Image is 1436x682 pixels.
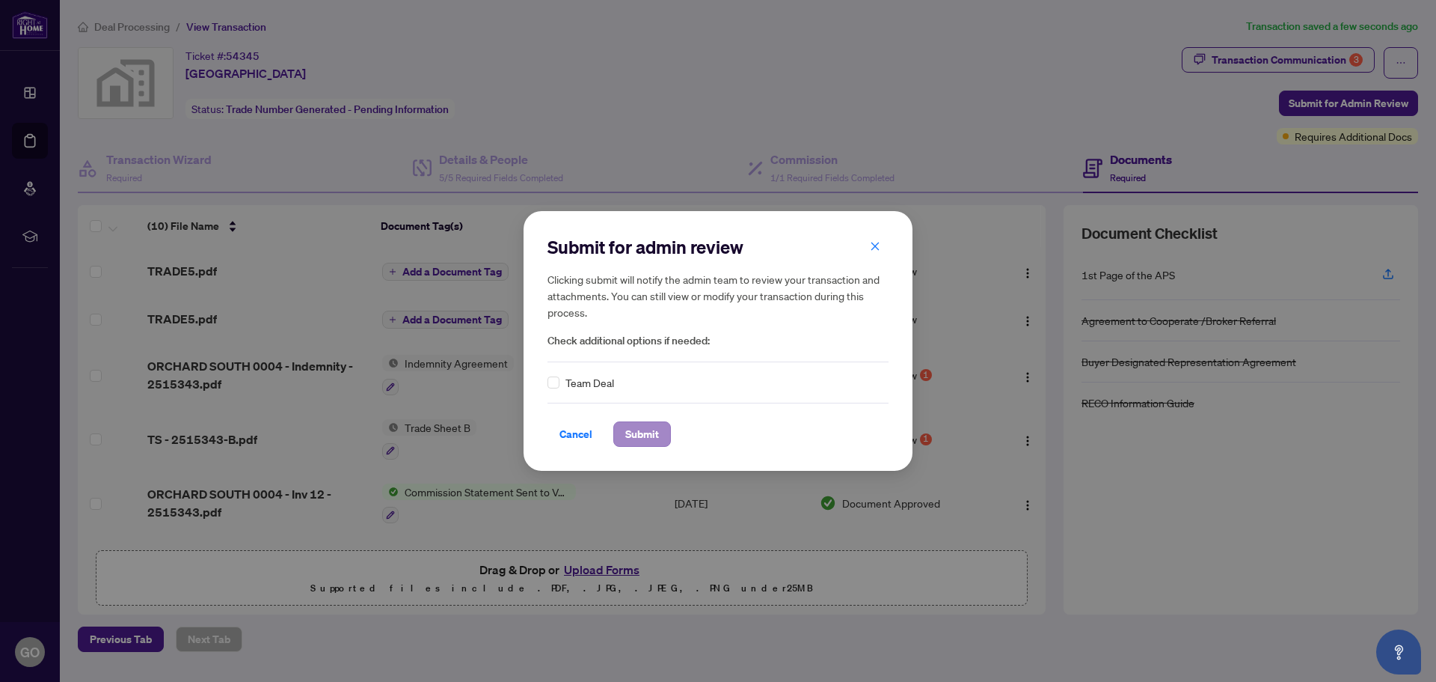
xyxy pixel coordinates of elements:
h5: Clicking submit will notify the admin team to review your transaction and attachments. You can st... [547,271,889,320]
span: close [870,241,880,252]
h2: Submit for admin review [547,235,889,259]
span: Check additional options if needed: [547,332,889,350]
span: Cancel [559,422,592,446]
button: Submit [613,421,671,447]
span: Submit [625,422,659,446]
button: Cancel [547,421,604,447]
span: Team Deal [565,374,614,391]
button: Open asap [1376,630,1421,675]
